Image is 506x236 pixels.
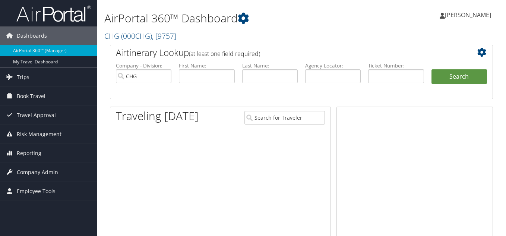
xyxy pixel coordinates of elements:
span: Trips [17,68,29,86]
label: Agency Locator: [305,62,361,69]
a: [PERSON_NAME] [440,4,499,26]
span: Travel Approval [17,106,56,125]
h1: Traveling [DATE] [116,108,199,124]
img: airportal-logo.png [16,5,91,22]
label: Company - Division: [116,62,171,69]
span: Company Admin [17,163,58,182]
span: (at least one field required) [189,50,260,58]
h1: AirPortal 360™ Dashboard [104,10,367,26]
input: Search for Traveler [244,111,325,125]
h2: Airtinerary Lookup [116,46,455,59]
span: Employee Tools [17,182,56,201]
button: Search [431,69,487,84]
span: Risk Management [17,125,61,144]
span: , [ 9757 ] [152,31,176,41]
span: ( 000CHG ) [121,31,152,41]
span: Reporting [17,144,41,163]
span: [PERSON_NAME] [445,11,491,19]
label: First Name: [179,62,234,69]
label: Ticket Number: [368,62,424,69]
a: CHG [104,31,176,41]
span: Dashboards [17,26,47,45]
span: Book Travel [17,87,45,106]
label: Last Name: [242,62,298,69]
